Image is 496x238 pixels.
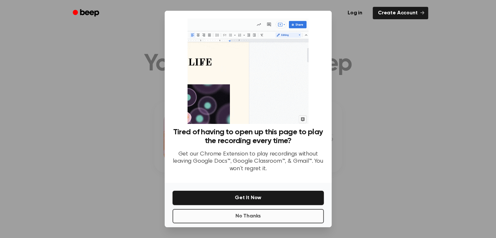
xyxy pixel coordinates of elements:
[188,19,308,124] img: Beep extension in action
[173,151,324,173] p: Get our Chrome Extension to play recordings without leaving Google Docs™, Google Classroom™, & Gm...
[68,7,105,20] a: Beep
[173,191,324,205] button: Get It Now
[173,209,324,223] button: No Thanks
[173,128,324,145] h3: Tired of having to open up this page to play the recording every time?
[373,7,428,19] a: Create Account
[341,6,369,21] a: Log in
